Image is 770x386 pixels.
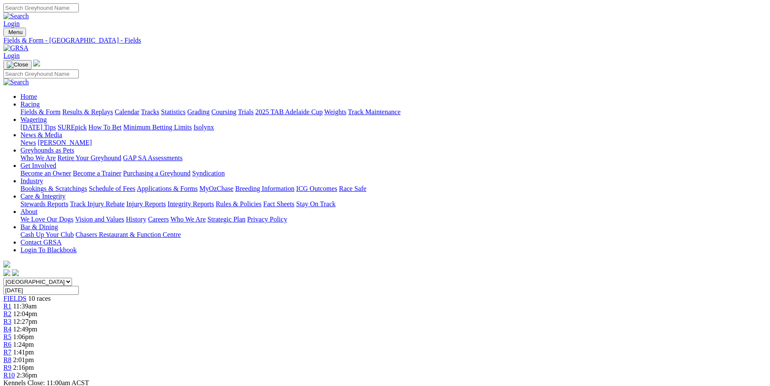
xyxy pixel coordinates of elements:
span: 12:04pm [13,310,37,317]
a: Industry [20,177,43,184]
a: Login To Blackbook [20,246,77,253]
button: Toggle navigation [3,28,26,37]
span: 1:06pm [13,333,34,340]
a: Weights [324,108,346,115]
a: Greyhounds as Pets [20,147,74,154]
span: 11:39am [13,302,37,310]
a: Become a Trainer [73,170,121,177]
a: R5 [3,333,12,340]
input: Search [3,3,79,12]
a: R7 [3,349,12,356]
a: [DATE] Tips [20,124,56,131]
a: Results & Replays [62,108,113,115]
a: Statistics [161,108,186,115]
div: Bar & Dining [20,231,767,239]
div: Greyhounds as Pets [20,154,767,162]
input: Select date [3,286,79,295]
img: logo-grsa-white.png [3,261,10,268]
a: Race Safe [339,185,366,192]
div: Wagering [20,124,767,131]
a: Grading [187,108,210,115]
a: R4 [3,326,12,333]
a: Who We Are [20,154,56,161]
a: News & Media [20,131,62,138]
a: How To Bet [89,124,122,131]
div: Care & Integrity [20,200,767,208]
a: History [126,216,146,223]
div: Industry [20,185,767,193]
a: Coursing [211,108,236,115]
a: Strategic Plan [208,216,245,223]
span: R6 [3,341,12,348]
a: R9 [3,364,12,371]
a: Applications & Forms [137,185,198,192]
a: R8 [3,356,12,363]
a: MyOzChase [199,185,234,192]
a: Bookings & Scratchings [20,185,87,192]
a: Who We Are [170,216,206,223]
span: 1:41pm [13,349,34,356]
a: Schedule of Fees [89,185,135,192]
a: Home [20,93,37,100]
a: Stewards Reports [20,200,68,207]
a: Fields & Form - [GEOGRAPHIC_DATA] - Fields [3,37,767,44]
a: 2025 TAB Adelaide Cup [255,108,323,115]
span: 2:16pm [13,364,34,371]
a: We Love Our Dogs [20,216,73,223]
span: 2:36pm [17,372,37,379]
a: Vision and Values [75,216,124,223]
a: Cash Up Your Club [20,231,74,238]
img: Search [3,12,29,20]
a: Chasers Restaurant & Function Centre [75,231,181,238]
img: logo-grsa-white.png [33,60,40,66]
a: FIELDS [3,295,26,302]
button: Toggle navigation [3,60,32,69]
a: Careers [148,216,169,223]
span: Menu [9,29,23,35]
a: Privacy Policy [247,216,287,223]
a: R10 [3,372,15,379]
img: GRSA [3,44,29,52]
a: Breeding Information [235,185,294,192]
a: News [20,139,36,146]
span: 1:24pm [13,341,34,348]
a: R3 [3,318,12,325]
a: Login [3,52,20,59]
a: Bar & Dining [20,223,58,230]
a: Injury Reports [126,200,166,207]
div: About [20,216,767,223]
span: 12:27pm [13,318,37,325]
a: R1 [3,302,12,310]
a: Get Involved [20,162,56,169]
a: Trials [238,108,254,115]
div: Racing [20,108,767,116]
a: Wagering [20,116,47,123]
span: 12:49pm [13,326,37,333]
img: Search [3,78,29,86]
a: Purchasing a Greyhound [123,170,190,177]
input: Search [3,69,79,78]
a: Contact GRSA [20,239,61,246]
a: Integrity Reports [167,200,214,207]
div: News & Media [20,139,767,147]
a: Track Maintenance [348,108,401,115]
a: Retire Your Greyhound [58,154,121,161]
img: facebook.svg [3,269,10,276]
a: ICG Outcomes [296,185,337,192]
a: Stay On Track [296,200,335,207]
a: [PERSON_NAME] [37,139,92,146]
a: SUREpick [58,124,87,131]
a: Isolynx [193,124,214,131]
a: About [20,208,37,215]
a: Minimum Betting Limits [123,124,192,131]
a: Calendar [115,108,139,115]
span: 2:01pm [13,356,34,363]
